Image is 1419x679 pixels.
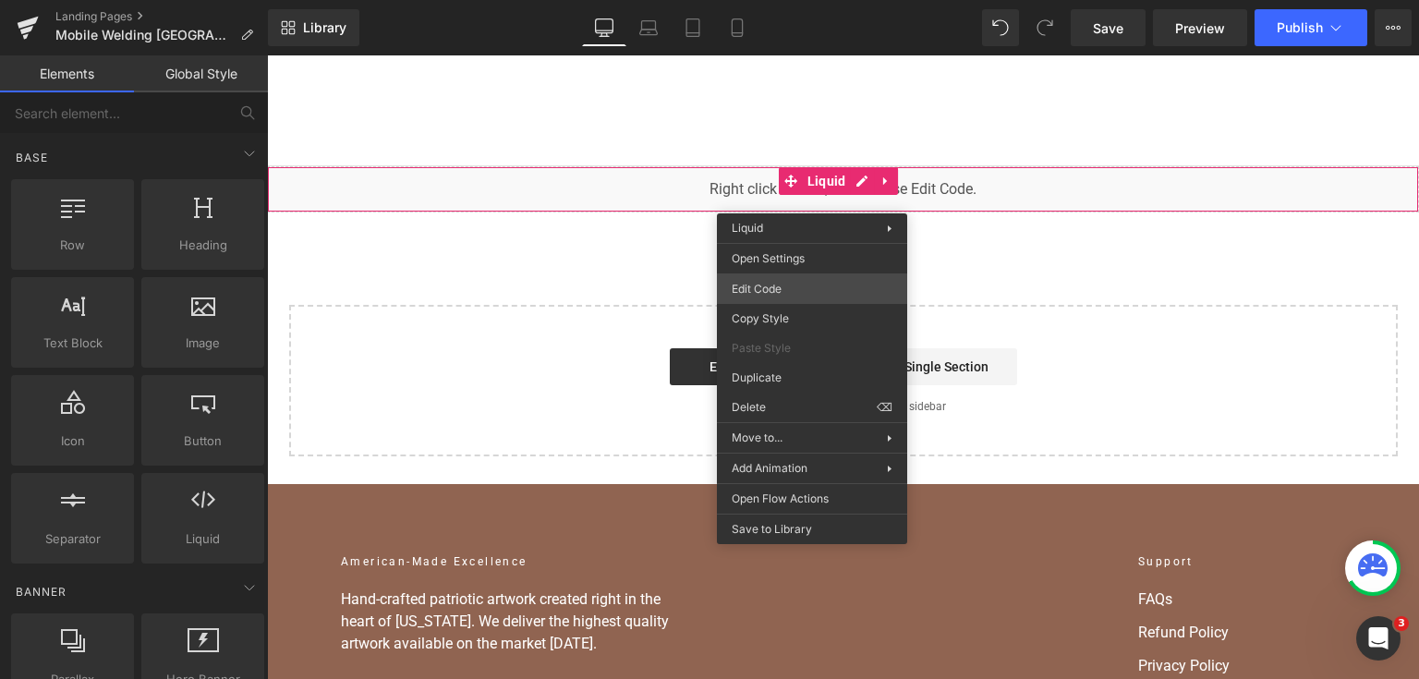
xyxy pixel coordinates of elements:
[55,9,268,24] a: Landing Pages
[55,28,233,42] span: Mobile Welding [GEOGRAPHIC_DATA]
[871,566,1078,588] a: Refund Policy
[582,9,626,46] a: Desktop
[17,333,128,353] span: Text Block
[732,221,763,235] span: Liquid
[732,521,892,538] span: Save to Library
[17,529,128,549] span: Separator
[732,281,892,297] span: Edit Code
[134,55,268,92] a: Global Style
[1394,616,1409,631] span: 3
[14,583,68,600] span: Banner
[17,236,128,255] span: Row
[626,9,671,46] a: Laptop
[303,19,346,36] span: Library
[147,236,259,255] span: Heading
[403,293,569,330] a: Explore Blocks
[732,250,892,267] span: Open Settings
[1375,9,1412,46] button: More
[732,430,887,446] span: Move to...
[732,370,892,386] span: Duplicate
[732,340,892,357] span: Paste Style
[982,9,1019,46] button: Undo
[14,149,50,166] span: Base
[147,529,259,549] span: Liquid
[147,431,259,451] span: Button
[1277,20,1323,35] span: Publish
[871,533,1078,555] a: FAQs
[536,112,584,139] span: Liquid
[1255,9,1367,46] button: Publish
[74,498,425,515] h2: American-Made Excellence
[74,533,425,600] p: Hand-crafted patriotic artwork created right in the heart of [US_STATE]. We deliver the highest q...
[715,9,759,46] a: Mobile
[1026,9,1063,46] button: Redo
[584,293,750,330] a: Add Single Section
[52,345,1101,358] p: or Drag & Drop elements from left sidebar
[1175,18,1225,38] span: Preview
[608,112,632,139] a: Expand / Collapse
[268,9,359,46] a: New Library
[17,431,128,451] span: Icon
[732,399,877,416] span: Delete
[877,399,892,416] span: ⌫
[1093,18,1123,38] span: Save
[871,498,1078,515] h2: Support
[1356,616,1401,661] iframe: Intercom live chat
[871,600,1078,622] a: Privacy Policy
[671,9,715,46] a: Tablet
[732,460,887,477] span: Add Animation
[147,333,259,353] span: Image
[732,310,892,327] span: Copy Style
[732,491,892,507] span: Open Flow Actions
[1153,9,1247,46] a: Preview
